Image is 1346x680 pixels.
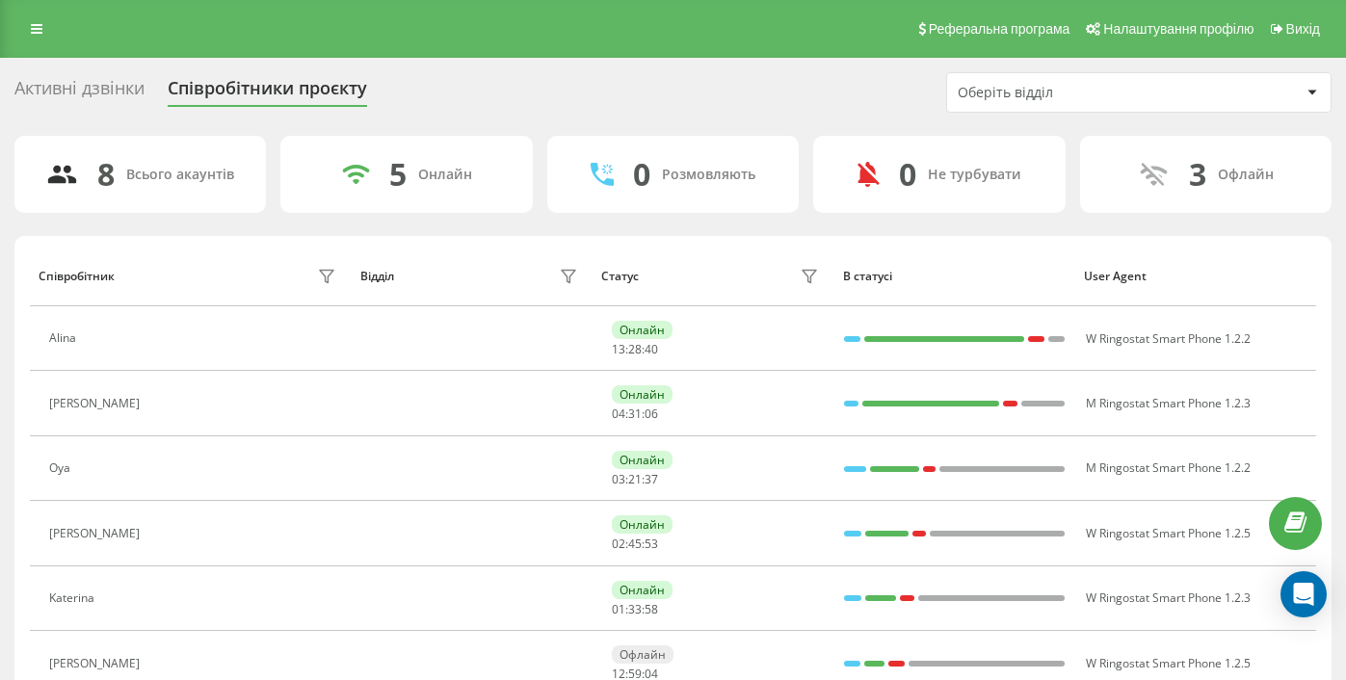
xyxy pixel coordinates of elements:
div: 0 [899,156,916,193]
span: 58 [645,601,658,617]
div: Онлайн [612,451,673,469]
div: Розмовляють [662,167,755,183]
div: Alina [49,331,81,345]
div: User Agent [1084,270,1306,283]
div: Не турбувати [928,167,1021,183]
span: W Ringostat Smart Phone 1.2.3 [1086,589,1251,606]
span: Реферальна програма [929,21,1070,37]
span: 37 [645,471,658,487]
span: 53 [645,536,658,552]
div: Katerina [49,591,99,605]
div: Співробітник [39,270,115,283]
div: [PERSON_NAME] [49,397,145,410]
span: W Ringostat Smart Phone 1.2.2 [1086,330,1251,347]
span: M Ringostat Smart Phone 1.2.2 [1086,459,1251,476]
div: Онлайн [612,581,673,599]
div: : : [612,603,658,616]
div: [PERSON_NAME] [49,527,145,540]
span: 45 [628,536,642,552]
div: Відділ [360,270,394,283]
div: Статус [601,270,639,283]
div: : : [612,537,658,551]
div: Oya [49,461,75,475]
div: 8 [97,156,115,193]
div: Онлайн [418,167,472,183]
span: Вихід [1286,21,1320,37]
span: 03 [612,471,625,487]
span: 02 [612,536,625,552]
span: 28 [628,341,642,357]
div: : : [612,473,658,486]
span: M Ringostat Smart Phone 1.2.3 [1086,395,1251,411]
div: 5 [389,156,407,193]
div: [PERSON_NAME] [49,657,145,670]
span: 31 [628,405,642,422]
div: Онлайн [612,385,673,404]
div: Офлайн [1218,167,1274,183]
div: Всього акаунтів [126,167,234,183]
span: 04 [612,405,625,422]
div: Активні дзвінки [14,78,145,108]
div: : : [612,407,658,421]
span: 40 [645,341,658,357]
div: Офлайн [612,645,673,664]
span: 33 [628,601,642,617]
div: 0 [633,156,650,193]
div: Оберіть відділ [958,85,1188,101]
div: Онлайн [612,321,673,339]
div: Онлайн [612,515,673,534]
span: W Ringostat Smart Phone 1.2.5 [1086,525,1251,541]
span: 01 [612,601,625,617]
span: Налаштування профілю [1103,21,1254,37]
div: Співробітники проєкту [168,78,367,108]
div: : : [612,343,658,356]
span: 06 [645,405,658,422]
span: 13 [612,341,625,357]
div: 3 [1189,156,1206,193]
span: W Ringostat Smart Phone 1.2.5 [1086,655,1251,671]
div: Open Intercom Messenger [1280,571,1327,617]
div: В статусі [843,270,1066,283]
span: 21 [628,471,642,487]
